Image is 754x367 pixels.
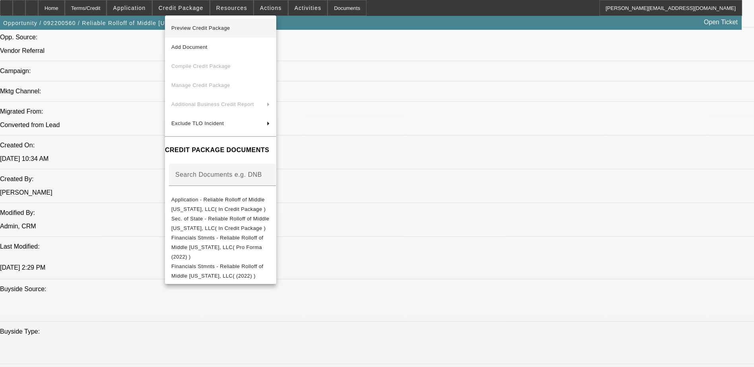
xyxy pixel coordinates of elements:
button: Sec. of State - Reliable Rolloff of Middle Tennessee, LLC( In Credit Package ) [165,214,276,233]
span: Sec. of State - Reliable Rolloff of Middle [US_STATE], LLC( In Credit Package ) [171,216,269,231]
span: Add Document [171,44,207,50]
mat-label: Search Documents e.g. DNB [175,171,262,178]
button: Application - Reliable Rolloff of Middle Tennessee, LLC( In Credit Package ) [165,195,276,214]
span: Preview Credit Package [171,25,230,31]
button: Financials Stmnts - Reliable Rolloff of Middle Tennessee, LLC( Pro Forma (2022) ) [165,233,276,262]
h4: CREDIT PACKAGE DOCUMENTS [165,145,276,155]
span: Financials Stmnts - Reliable Rolloff of Middle [US_STATE], LLC( (2022) ) [171,263,264,279]
span: Financials Stmnts - Reliable Rolloff of Middle [US_STATE], LLC( Pro Forma (2022) ) [171,235,264,260]
button: Financials Stmnts - Reliable Rolloff of Middle Tennessee, LLC( (2022) ) [165,262,276,281]
span: Application - Reliable Rolloff of Middle [US_STATE], LLC( In Credit Package ) [171,197,266,212]
span: Exclude TLO Incident [171,120,224,126]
